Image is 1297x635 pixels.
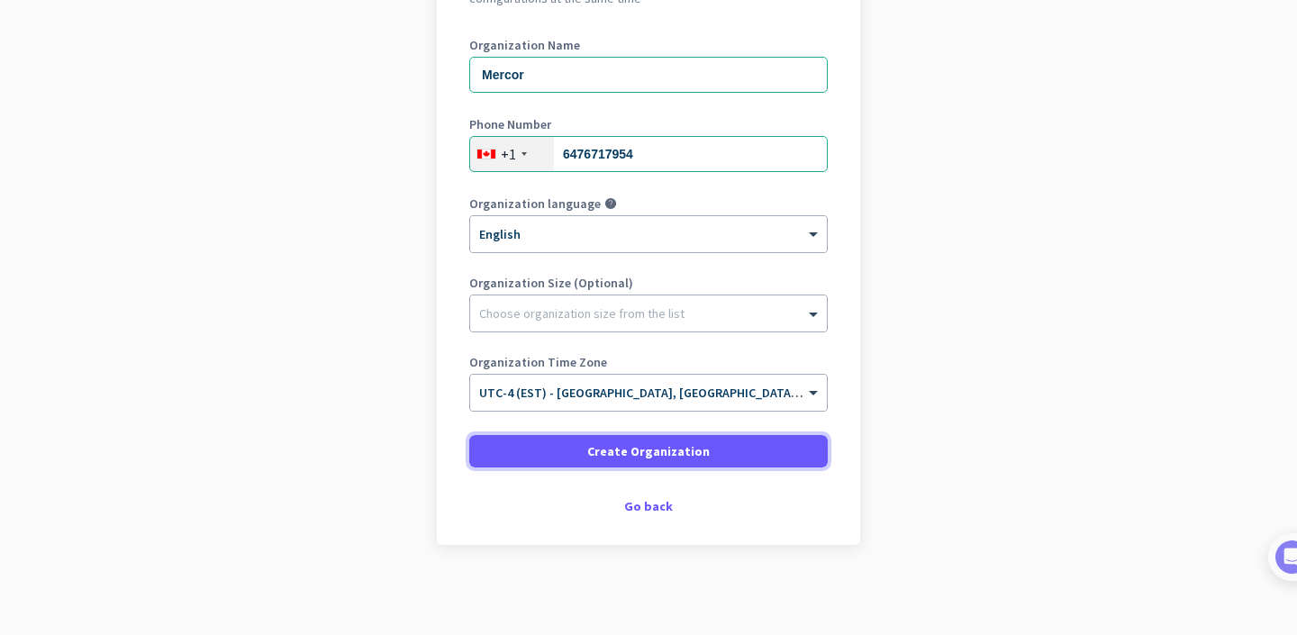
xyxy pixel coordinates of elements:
div: +1 [501,145,516,163]
input: 506-234-5678 [469,136,828,172]
label: Organization language [469,197,601,210]
label: Phone Number [469,118,828,131]
input: What is the name of your organization? [469,57,828,93]
div: Go back [469,500,828,513]
label: Organization Size (Optional) [469,277,828,289]
span: Create Organization [587,442,710,460]
label: Organization Name [469,39,828,51]
label: Organization Time Zone [469,356,828,368]
button: Create Organization [469,435,828,467]
i: help [604,197,617,210]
